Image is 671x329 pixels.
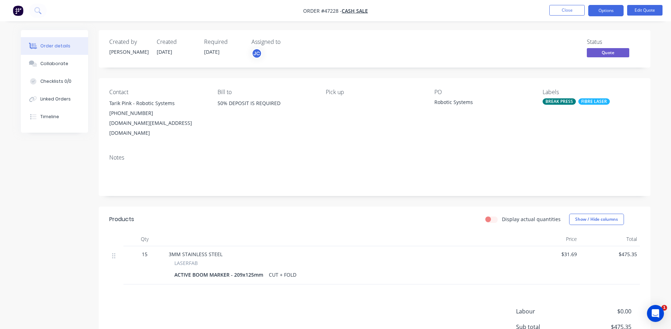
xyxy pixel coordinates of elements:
[21,55,88,73] button: Collaborate
[218,98,314,121] div: 50% DEPOSIT IS REQUIRED
[326,89,423,96] div: Pick up
[169,251,222,258] span: 3MM STAINLESS STEEL
[520,232,580,246] div: Price
[251,48,262,59] button: JC
[587,48,629,59] button: Quote
[579,307,631,316] span: $0.00
[174,259,198,267] span: LASERFAB
[587,39,640,45] div: Status
[142,250,147,258] span: 15
[21,73,88,90] button: Checklists 0/0
[40,96,71,102] div: Linked Orders
[218,98,314,108] div: 50% DEPOSIT IS REQUIRED
[588,5,624,16] button: Options
[569,214,624,225] button: Show / Hide columns
[204,39,243,45] div: Required
[204,48,220,55] span: [DATE]
[627,5,663,16] button: Edit Quote
[109,108,206,118] div: [PHONE_NUMBER]
[40,60,68,67] div: Collaborate
[21,108,88,126] button: Timeline
[40,78,71,85] div: Checklists 0/0
[543,89,640,96] div: Labels
[647,305,664,322] div: Open Intercom Messenger
[109,48,148,56] div: [PERSON_NAME]
[516,307,579,316] span: Labour
[580,232,640,246] div: Total
[109,98,206,138] div: Tarik Pink - Robotic Systems[PHONE_NUMBER][DOMAIN_NAME][EMAIL_ADDRESS][DOMAIN_NAME]
[522,250,577,258] span: $31.69
[266,270,299,280] div: CUT + FOLD
[583,250,637,258] span: $475.35
[109,215,134,224] div: Products
[109,89,206,96] div: Contact
[434,98,523,108] div: Robotic Systems
[109,39,148,45] div: Created by
[109,118,206,138] div: [DOMAIN_NAME][EMAIL_ADDRESS][DOMAIN_NAME]
[157,39,196,45] div: Created
[502,215,561,223] label: Display actual quantities
[543,98,576,105] div: BREAK PRESS
[587,48,629,57] span: Quote
[21,90,88,108] button: Linked Orders
[174,270,266,280] div: ACTIVE BOOM MARKER - 209x125mm
[434,89,531,96] div: PO
[21,37,88,55] button: Order details
[109,98,206,108] div: Tarik Pink - Robotic Systems
[157,48,172,55] span: [DATE]
[109,154,640,161] div: Notes
[40,114,59,120] div: Timeline
[123,232,166,246] div: Qty
[13,5,23,16] img: Factory
[578,98,610,105] div: FIBRE LASER
[40,43,70,49] div: Order details
[218,89,314,96] div: Bill to
[342,7,368,14] a: CASH SALE
[251,39,322,45] div: Assigned to
[549,5,585,16] button: Close
[303,7,342,14] span: Order #47228 -
[661,305,667,311] span: 1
